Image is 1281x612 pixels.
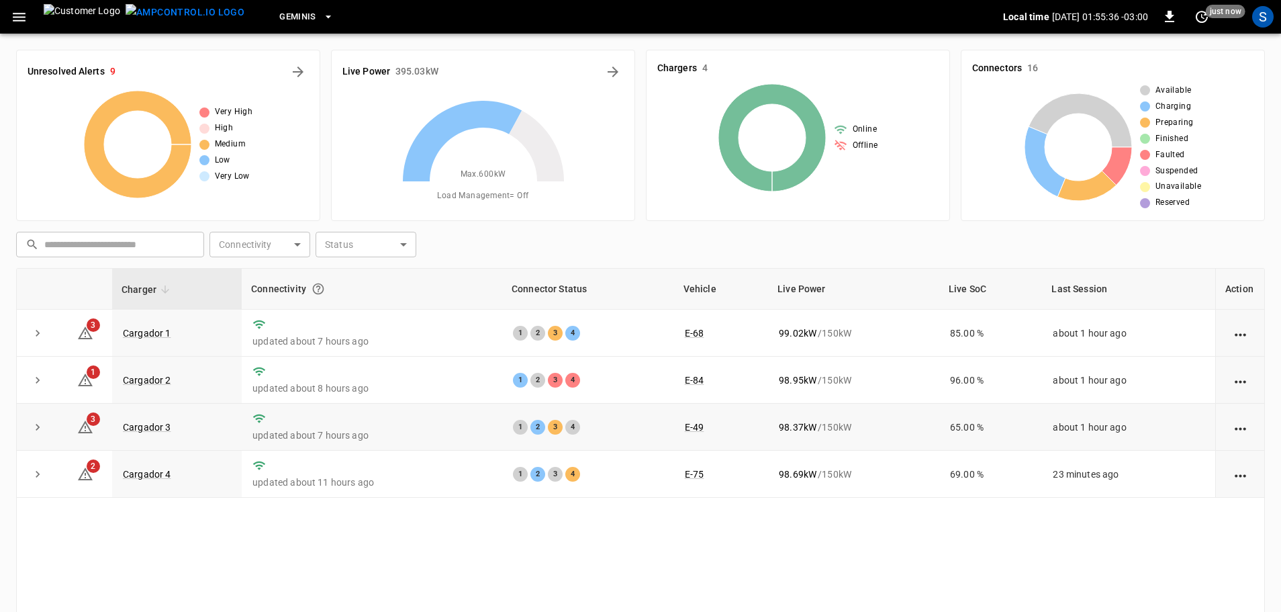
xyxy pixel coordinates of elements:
td: 65.00 % [939,404,1042,451]
span: Very High [215,105,253,119]
span: Faulted [1155,148,1185,162]
p: updated about 8 hours ago [252,382,491,395]
div: action cell options [1232,421,1249,434]
img: ampcontrol.io logo [126,4,244,21]
button: expand row [28,417,48,437]
div: 2 [530,373,545,388]
div: 2 [530,326,545,341]
a: Cargador 3 [123,422,171,433]
th: Action [1215,269,1264,310]
p: 99.02 kW [779,326,816,340]
span: Available [1155,84,1192,97]
p: 98.69 kW [779,468,816,481]
button: expand row [28,323,48,343]
div: / 150 kW [779,468,929,481]
a: Cargador 4 [123,469,171,480]
div: 3 [548,326,563,341]
th: Last Session [1042,269,1215,310]
th: Connector Status [502,269,674,310]
div: / 150 kW [779,326,929,340]
span: Max. 600 kW [461,168,506,181]
h6: 9 [110,64,115,79]
div: action cell options [1232,468,1249,481]
span: Reserved [1155,196,1190,210]
span: 2 [87,460,100,473]
button: Energy Overview [602,61,624,83]
span: 1 [87,365,100,379]
span: Finished [1155,132,1188,146]
div: 1 [513,467,528,482]
th: Live SoC [939,269,1042,310]
h6: Unresolved Alerts [28,64,105,79]
a: E-68 [685,328,704,339]
span: Medium [215,138,246,151]
h6: Chargers [657,61,697,76]
p: updated about 7 hours ago [252,429,491,442]
span: Unavailable [1155,180,1201,193]
td: 85.00 % [939,310,1042,357]
p: Local time [1003,10,1049,24]
button: expand row [28,370,48,390]
span: Offline [853,139,878,152]
div: 3 [548,467,563,482]
p: 98.37 kW [779,421,816,434]
a: 2 [77,468,93,479]
div: 3 [548,373,563,388]
p: updated about 7 hours ago [252,335,491,348]
span: Charger [122,281,174,298]
button: expand row [28,464,48,484]
h6: Connectors [972,61,1022,76]
td: about 1 hour ago [1042,404,1215,451]
a: E-75 [685,469,704,480]
button: Geminis [274,4,339,30]
span: Load Management = Off [437,189,528,203]
div: 2 [530,420,545,435]
div: 1 [513,373,528,388]
a: E-84 [685,375,704,386]
td: about 1 hour ago [1042,357,1215,404]
a: Cargador 2 [123,375,171,386]
span: just now [1206,5,1245,18]
span: High [215,122,234,135]
div: 4 [565,420,580,435]
span: Suspended [1155,165,1198,178]
td: about 1 hour ago [1042,310,1215,357]
div: 4 [565,373,580,388]
h6: 4 [702,61,708,76]
span: 3 [87,318,100,332]
span: Very Low [215,170,250,183]
img: Customer Logo [44,4,120,30]
div: / 150 kW [779,374,929,387]
span: Low [215,154,230,167]
td: 23 minutes ago [1042,451,1215,498]
span: 3 [87,412,100,426]
p: [DATE] 01:55:36 -03:00 [1052,10,1148,24]
h6: Live Power [342,64,390,79]
th: Live Power [768,269,939,310]
div: Connectivity [251,277,493,301]
button: All Alerts [287,61,309,83]
a: 1 [77,374,93,384]
div: action cell options [1232,374,1249,387]
a: E-49 [685,422,704,433]
h6: 395.03 kW [395,64,438,79]
span: Online [853,123,877,136]
p: 98.95 kW [779,374,816,387]
div: / 150 kW [779,421,929,434]
div: action cell options [1232,326,1249,340]
div: 2 [530,467,545,482]
span: Charging [1155,100,1191,114]
a: 3 [77,421,93,432]
th: Vehicle [674,269,768,310]
td: 69.00 % [939,451,1042,498]
div: 4 [565,326,580,341]
div: 1 [513,420,528,435]
button: set refresh interval [1191,6,1213,28]
td: 96.00 % [939,357,1042,404]
span: Geminis [279,9,316,25]
a: 3 [77,326,93,337]
p: updated about 11 hours ago [252,476,491,489]
div: 3 [548,420,563,435]
div: profile-icon [1252,6,1274,28]
span: Preparing [1155,116,1194,130]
